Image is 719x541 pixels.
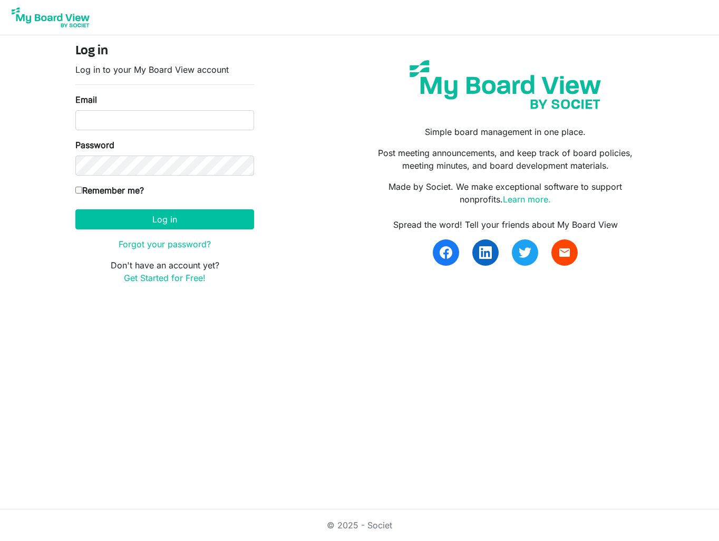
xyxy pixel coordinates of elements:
img: facebook.svg [440,246,452,259]
img: My Board View Logo [8,4,93,31]
p: Don't have an account yet? [75,259,254,284]
p: Made by Societ. We make exceptional software to support nonprofits. [367,180,644,206]
a: Learn more. [503,194,551,205]
label: Remember me? [75,184,144,197]
label: Password [75,139,114,151]
a: Get Started for Free! [124,273,206,283]
input: Remember me? [75,187,82,194]
a: email [551,239,578,266]
div: Spread the word! Tell your friends about My Board View [367,218,644,231]
label: Email [75,93,97,106]
a: Forgot your password? [119,239,211,249]
a: © 2025 - Societ [327,520,392,530]
p: Log in to your My Board View account [75,63,254,76]
img: linkedin.svg [479,246,492,259]
img: twitter.svg [519,246,531,259]
button: Log in [75,209,254,229]
img: my-board-view-societ.svg [402,52,609,117]
span: email [558,246,571,259]
p: Simple board management in one place. [367,125,644,138]
h4: Log in [75,44,254,59]
p: Post meeting announcements, and keep track of board policies, meeting minutes, and board developm... [367,147,644,172]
